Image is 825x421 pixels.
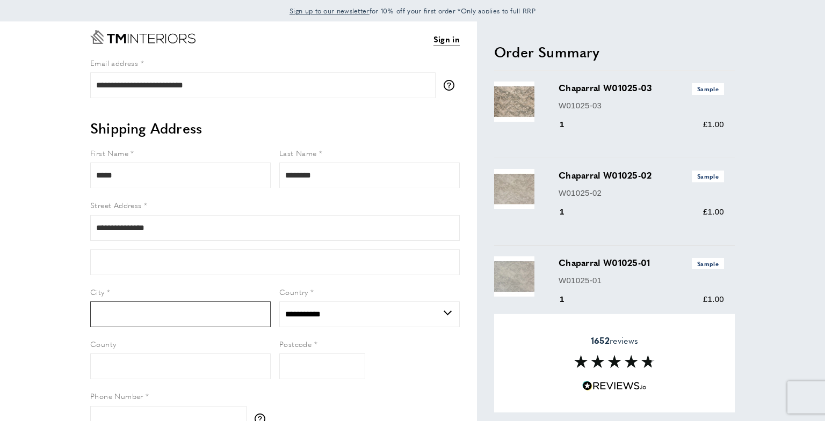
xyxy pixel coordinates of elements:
[494,169,534,209] img: Chaparral W01025-02
[494,82,534,122] img: Chaparral W01025-03
[90,30,196,44] a: Go to Home page
[433,33,460,46] a: Sign in
[574,355,655,368] img: Reviews section
[279,338,312,349] span: Postcode
[90,200,142,210] span: Street Address
[559,169,724,182] h3: Chaparral W01025-02
[290,6,535,16] span: for 10% off your first order *Only applies to full RRP
[692,258,724,269] span: Sample
[703,207,724,216] span: £1.00
[559,118,580,131] div: 1
[90,147,128,158] span: First Name
[90,338,116,349] span: County
[591,334,610,346] strong: 1652
[559,293,580,306] div: 1
[444,80,460,91] button: More information
[703,120,724,129] span: £1.00
[90,390,143,401] span: Phone Number
[692,171,724,182] span: Sample
[290,6,370,16] span: Sign up to our newsletter
[692,83,724,94] span: Sample
[279,286,308,297] span: Country
[559,82,724,94] h3: Chaparral W01025-03
[591,335,638,346] span: reviews
[494,42,735,62] h2: Order Summary
[494,256,534,297] img: Chaparral W01025-01
[279,147,317,158] span: Last Name
[559,205,580,218] div: 1
[559,274,724,287] p: W01025-01
[559,99,724,112] p: W01025-03
[90,119,460,138] h2: Shipping Address
[559,187,724,200] p: W01025-02
[559,256,724,269] h3: Chaparral W01025-01
[290,5,370,16] a: Sign up to our newsletter
[582,381,647,391] img: Reviews.io 5 stars
[90,57,138,68] span: Email address
[90,286,105,297] span: City
[703,294,724,304] span: £1.00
